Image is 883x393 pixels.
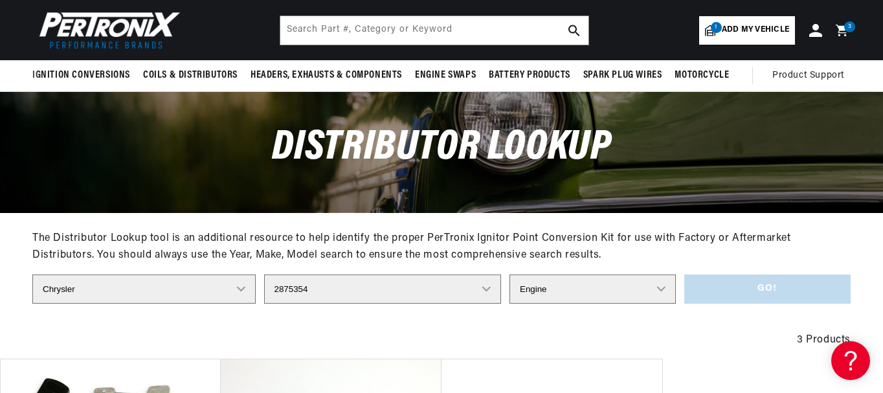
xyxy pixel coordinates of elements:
span: Battery Products [489,69,570,82]
span: Spark Plug Wires [583,69,662,82]
span: Product Support [772,69,844,83]
summary: Product Support [772,60,851,91]
span: Engine Swaps [415,69,476,82]
span: Ignition Conversions [32,69,130,82]
input: Search Part #, Category or Keyword [280,16,588,45]
summary: Ignition Conversions [32,60,137,91]
span: Motorcycle [675,69,729,82]
summary: Motorcycle [668,60,735,91]
img: Pertronix [32,8,181,52]
summary: Spark Plug Wires [577,60,669,91]
a: 1Add my vehicle [699,16,795,45]
span: 1 [711,22,722,33]
span: 3 [848,21,852,32]
summary: Headers, Exhausts & Components [244,60,408,91]
summary: Battery Products [482,60,577,91]
span: Headers, Exhausts & Components [251,69,402,82]
button: search button [560,16,588,45]
span: Add my vehicle [722,24,789,36]
div: 3 Products [32,332,851,349]
div: The Distributor Lookup tool is an additional resource to help identify the proper PerTronix Ignit... [32,230,851,264]
span: Distributor Lookup [272,127,612,169]
span: Coils & Distributors [143,69,238,82]
summary: Engine Swaps [408,60,482,91]
summary: Coils & Distributors [137,60,244,91]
